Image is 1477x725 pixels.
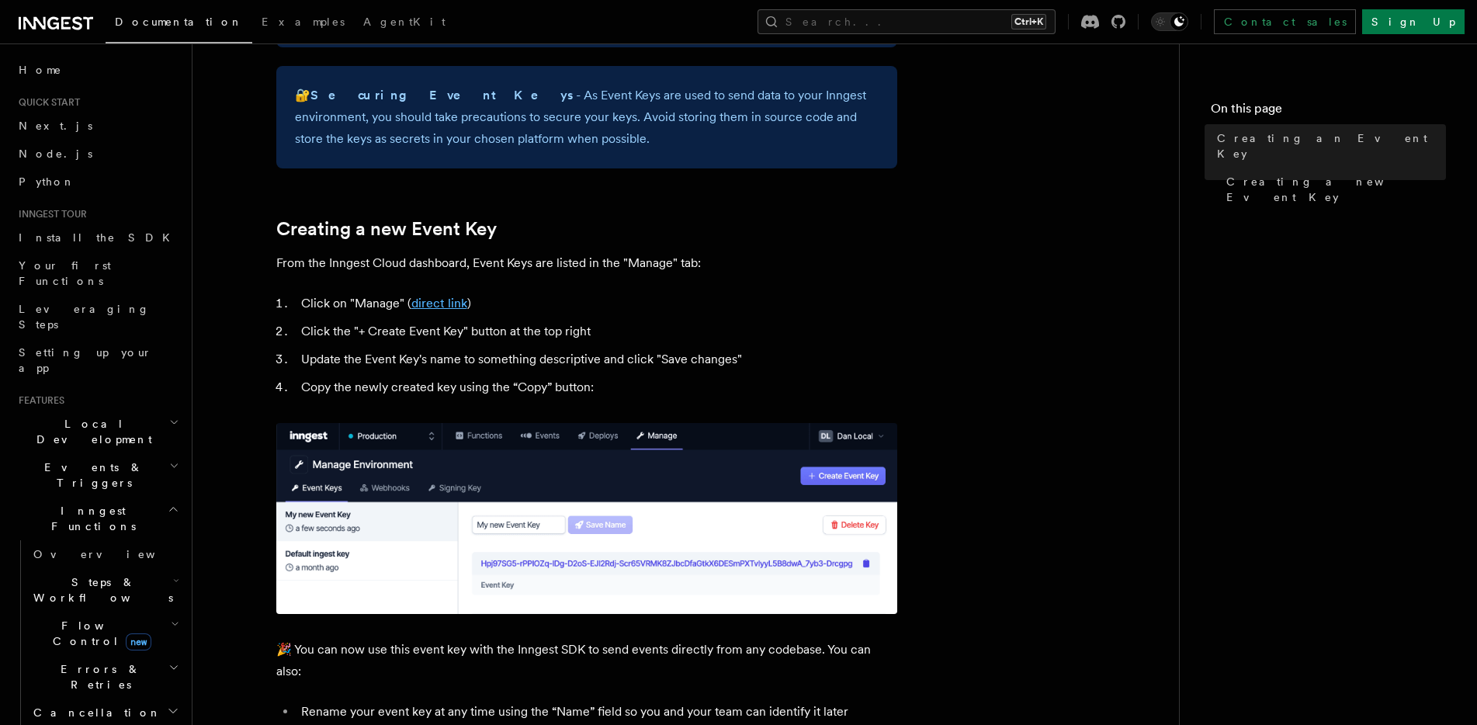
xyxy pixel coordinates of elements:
a: Leveraging Steps [12,295,182,338]
a: Creating a new Event Key [1220,168,1446,211]
button: Flow Controlnew [27,612,182,655]
button: Toggle dark mode [1151,12,1188,31]
a: Sign Up [1362,9,1465,34]
span: Flow Control [27,618,171,649]
a: Python [12,168,182,196]
button: Events & Triggers [12,453,182,497]
strong: Securing Event Keys [310,88,576,102]
p: 🎉 You can now use this event key with the Inngest SDK to send events directly from any codebase. ... [276,639,897,682]
span: Quick start [12,96,80,109]
li: Click on "Manage" ( ) [296,293,897,314]
a: Examples [252,5,354,42]
span: Your first Functions [19,259,111,287]
a: direct link [411,296,467,310]
h4: On this page [1211,99,1446,124]
span: Examples [262,16,345,28]
span: Leveraging Steps [19,303,150,331]
a: Documentation [106,5,252,43]
a: Contact sales [1214,9,1356,34]
span: Setting up your app [19,346,152,374]
span: Inngest Functions [12,503,168,534]
span: Errors & Retries [27,661,168,692]
span: Local Development [12,416,169,447]
kbd: Ctrl+K [1011,14,1046,29]
button: Local Development [12,410,182,453]
li: Rename your event key at any time using the “Name” field so you and your team can identify it later [296,701,897,723]
a: AgentKit [354,5,455,42]
span: Inngest tour [12,208,87,220]
a: Creating a new Event Key [276,218,497,240]
a: Overview [27,540,182,568]
span: Features [12,394,64,407]
span: Events & Triggers [12,460,169,491]
button: Search...Ctrl+K [758,9,1056,34]
button: Steps & Workflows [27,568,182,612]
span: Documentation [115,16,243,28]
a: Your first Functions [12,251,182,295]
a: Setting up your app [12,338,182,382]
span: Home [19,62,62,78]
span: Install the SDK [19,231,179,244]
span: Cancellation [27,705,161,720]
li: Click the "+ Create Event Key" button at the top right [296,321,897,342]
a: Next.js [12,112,182,140]
p: From the Inngest Cloud dashboard, Event Keys are listed in the "Manage" tab: [276,252,897,274]
a: Install the SDK [12,224,182,251]
span: AgentKit [363,16,446,28]
a: Node.js [12,140,182,168]
span: Python [19,175,75,188]
span: Steps & Workflows [27,574,173,605]
li: Copy the newly created key using the “Copy” button: [296,376,897,398]
a: Home [12,56,182,84]
span: new [126,633,151,650]
img: A newly created Event Key in the Inngest Cloud dashboard [276,423,897,614]
li: Update the Event Key's name to something descriptive and click "Save changes" [296,349,897,370]
span: Overview [33,548,193,560]
p: 🔐 - As Event Keys are used to send data to your Inngest environment, you should take precautions ... [295,85,879,150]
button: Inngest Functions [12,497,182,540]
span: Creating an Event Key [1217,130,1446,161]
span: Next.js [19,120,92,132]
a: Creating an Event Key [1211,124,1446,168]
span: Creating a new Event Key [1226,174,1446,205]
span: Node.js [19,147,92,160]
button: Errors & Retries [27,655,182,699]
